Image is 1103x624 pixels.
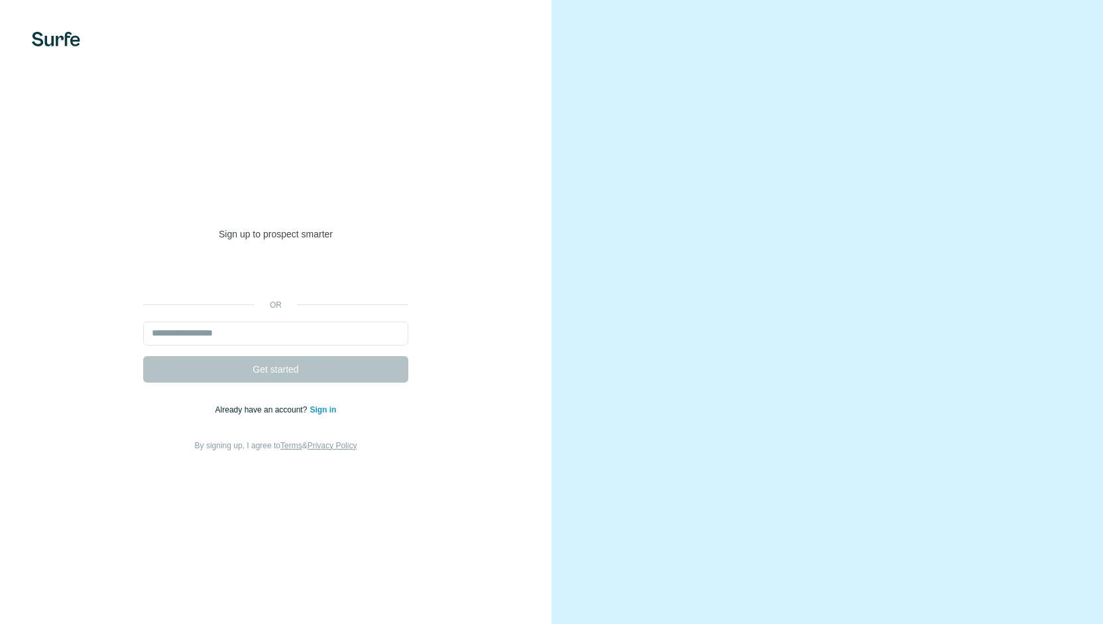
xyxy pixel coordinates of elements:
[137,261,415,290] iframe: Sign in with Google Button
[310,405,336,414] a: Sign in
[280,441,302,450] a: Terms
[195,441,357,450] span: By signing up, I agree to &
[255,299,297,311] p: or
[308,441,357,450] a: Privacy Policy
[215,405,310,414] span: Already have an account?
[143,172,408,225] h1: Welcome to [GEOGRAPHIC_DATA]
[32,32,80,46] img: Surfe's logo
[143,227,408,241] p: Sign up to prospect smarter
